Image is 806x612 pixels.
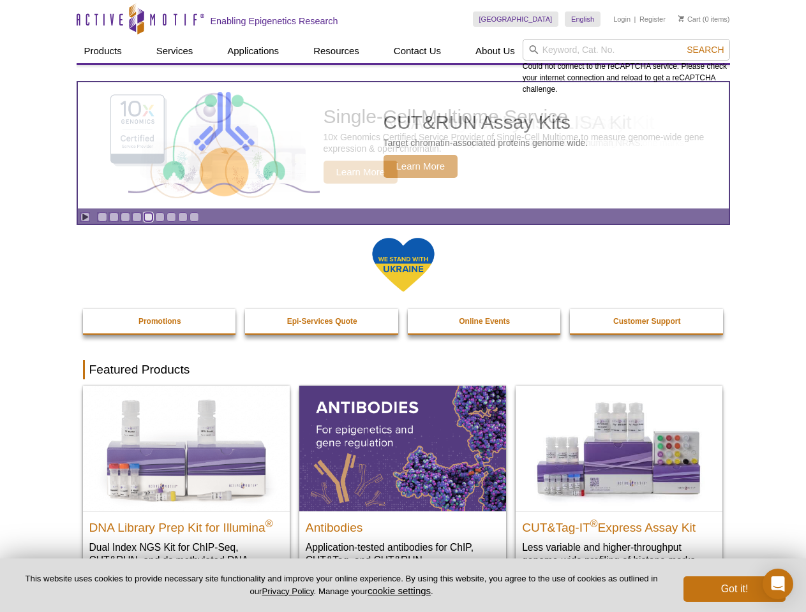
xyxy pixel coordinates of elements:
li: | [634,11,636,27]
li: (0 items) [678,11,730,27]
a: Epi-Services Quote [245,309,399,333]
input: Keyword, Cat. No. [523,39,730,61]
h2: Enabling Epigenetics Research [211,15,338,27]
a: All Antibodies Antibodies Application-tested antibodies for ChIP, CUT&Tag, and CUT&RUN. [299,386,506,579]
strong: Promotions [138,317,181,326]
a: DNA Library Prep Kit for Illumina DNA Library Prep Kit for Illumina® Dual Index NGS Kit for ChIP-... [83,386,290,592]
a: [GEOGRAPHIC_DATA] [473,11,559,27]
a: CUT&Tag-IT® Express Assay Kit CUT&Tag-IT®Express Assay Kit Less variable and higher-throughput ge... [516,386,722,579]
a: Applications [220,39,287,63]
a: Go to slide 8 [178,212,188,222]
img: CUT&Tag-IT® Express Assay Kit [516,386,722,511]
p: Application-tested antibodies for ChIP, CUT&Tag, and CUT&RUN. [306,541,500,567]
a: Go to slide 4 [132,212,142,222]
a: Go to slide 1 [98,212,107,222]
a: Register [639,15,666,24]
a: English [565,11,601,27]
a: Go to slide 5 [144,212,153,222]
div: Open Intercom Messenger [763,569,793,599]
a: Resources [306,39,367,63]
a: Online Events [408,309,562,333]
button: cookie settings [368,585,431,596]
span: Search [687,45,724,55]
a: Privacy Policy [262,586,313,596]
h2: CUT&Tag-IT Express Assay Kit [522,515,716,534]
a: Cart [678,15,701,24]
img: DNA Library Prep Kit for Illumina [83,386,290,511]
p: Dual Index NGS Kit for ChIP-Seq, CUT&RUN, and ds methylated DNA assays. [89,541,283,579]
a: Go to slide 2 [109,212,119,222]
strong: Customer Support [613,317,680,326]
a: About Us [468,39,523,63]
p: Less variable and higher-throughput genome-wide profiling of histone marks​. [522,541,716,567]
a: Login [613,15,631,24]
strong: Epi-Services Quote [287,317,357,326]
img: Your Cart [678,15,684,22]
img: We Stand With Ukraine [371,237,435,293]
a: Go to slide 6 [155,212,165,222]
sup: ® [590,518,598,528]
a: Go to slide 7 [167,212,176,222]
a: Go to slide 3 [121,212,130,222]
a: Customer Support [570,309,724,333]
a: Contact Us [386,39,449,63]
div: Could not connect to the reCAPTCHA service. Please check your internet connection and reload to g... [523,39,730,95]
a: Services [149,39,201,63]
a: Products [77,39,130,63]
a: Toggle autoplay [80,212,90,222]
button: Search [683,44,728,55]
img: All Antibodies [299,386,506,511]
h2: DNA Library Prep Kit for Illumina [89,515,283,534]
h2: Featured Products [83,360,724,379]
button: Got it! [683,576,786,602]
h2: Antibodies [306,515,500,534]
strong: Online Events [459,317,510,326]
sup: ® [265,518,273,528]
a: Go to slide 9 [190,212,199,222]
a: Promotions [83,309,237,333]
p: This website uses cookies to provide necessary site functionality and improve your online experie... [20,573,662,597]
